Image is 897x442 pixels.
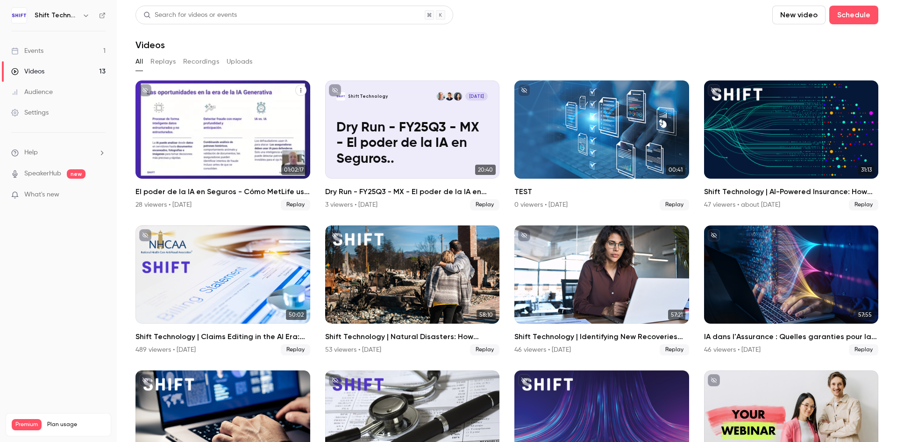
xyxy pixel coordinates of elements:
h2: TEST [514,186,689,197]
button: Schedule [829,6,878,24]
h2: Shift Technology | Claims Editing in the AI Era: Strategies for Smarter, Stronger Payment Integrity [135,331,310,342]
a: 50:02Shift Technology | Claims Editing in the AI Era: Strategies for Smarter, Stronger Payment In... [135,225,310,355]
button: unpublished [518,84,530,96]
span: Replay [470,199,499,210]
p: Shift Technology [348,94,388,100]
h2: Shift Technology | Natural Disasters: How Technology Can Enable a Compassionate Claims Experience [325,331,500,342]
span: Replay [849,199,878,210]
a: 57:55IA dans l'Assurance : Quelles garanties pour la protection des données ?46 viewers • [DATE]R... [704,225,879,355]
li: Dry Run - FY25Q3 - MX - El poder de la IA en Seguros.. [325,80,500,210]
span: Premium [12,419,42,430]
span: 20:40 [475,165,496,175]
span: new [67,169,85,179]
div: Audience [11,87,53,97]
span: Replay [849,344,878,355]
li: Shift Technology | Claims Editing in the AI Era: Strategies for Smarter, Stronger Payment Integrity [135,225,310,355]
button: unpublished [708,229,720,241]
img: Alfredo Gudiño [445,92,454,101]
h2: Shift Technology | Identifying New Recoveries with AI-Powered Subrogation [514,331,689,342]
button: unpublished [139,229,151,241]
a: Dry Run - FY25Q3 - MX - El poder de la IA en Seguros..Shift TechnologyDaniela SánchezAlfredo Gudi... [325,80,500,210]
span: Replay [470,344,499,355]
button: New video [772,6,826,24]
div: Search for videos or events [143,10,237,20]
a: 00:41TEST0 viewers • [DATE]Replay [514,80,689,210]
h2: Dry Run - FY25Q3 - MX - El poder de la IA en Seguros.. [325,186,500,197]
li: El poder de la IA en Seguros - Cómo MetLife usa el potencial de los datos no-estructurados [135,80,310,210]
li: Shift Technology | AI-Powered Insurance: How GenAI Boosts Auto Subro [704,80,879,210]
p: Dry Run - FY25Q3 - MX - El poder de la IA en Seguros.. [336,120,488,167]
li: Shift Technology | Natural Disasters: How Technology Can Enable a Compassionate Claims Experience [325,225,500,355]
a: 31:13Shift Technology | AI-Powered Insurance: How GenAI Boosts Auto Subro47 viewers • about [DATE... [704,80,879,210]
div: Events [11,46,43,56]
img: Shift Technology [12,8,27,23]
button: unpublished [329,229,341,241]
a: 58:10Shift Technology | Natural Disasters: How Technology Can Enable a Compassionate Claims Exper... [325,225,500,355]
span: Replay [281,199,310,210]
button: All [135,54,143,69]
span: 00:41 [666,165,685,175]
div: 489 viewers • [DATE] [135,345,196,355]
img: Daniela Sánchez [454,92,462,101]
div: 46 viewers • [DATE] [704,345,761,355]
h2: IA dans l'Assurance : Quelles garanties pour la protection des données ? [704,331,879,342]
li: Shift Technology | Identifying New Recoveries with AI-Powered Subrogation [514,225,689,355]
span: 31:13 [858,165,875,175]
img: Alexander Villanueva [437,92,445,101]
span: Replay [660,344,689,355]
iframe: Noticeable Trigger [94,191,106,199]
span: Replay [660,199,689,210]
section: Videos [135,6,878,436]
button: unpublished [708,84,720,96]
li: TEST [514,80,689,210]
span: 01:02:17 [281,165,306,175]
span: 57:21 [668,310,685,320]
a: 01:02:17El poder de la IA en Seguros - Cómo MetLife usa el potencial de los datos no-estructurado... [135,80,310,210]
button: unpublished [329,374,341,386]
a: 57:21Shift Technology | Identifying New Recoveries with AI-Powered Subrogation46 viewers • [DATE]... [514,225,689,355]
a: SpeakerHub [24,169,61,179]
span: Help [24,148,38,158]
div: 47 viewers • about [DATE] [704,200,780,210]
span: 57:55 [855,310,875,320]
button: unpublished [139,374,151,386]
button: unpublished [329,84,341,96]
button: unpublished [518,229,530,241]
button: Uploads [227,54,253,69]
span: 58:10 [477,310,496,320]
h1: Videos [135,39,165,51]
img: Dry Run - FY25Q3 - MX - El poder de la IA en Seguros.. [336,92,345,101]
h2: El poder de la IA en Seguros - Cómo MetLife usa el potencial de los datos no-estructurados [135,186,310,197]
div: 3 viewers • [DATE] [325,200,377,210]
button: unpublished [708,374,720,386]
button: unpublished [139,84,151,96]
button: unpublished [518,374,530,386]
span: What's new [24,190,59,200]
button: Replays [150,54,176,69]
div: 53 viewers • [DATE] [325,345,381,355]
button: Recordings [183,54,219,69]
span: Plan usage [47,421,105,428]
h2: Shift Technology | AI-Powered Insurance: How GenAI Boosts Auto Subro [704,186,879,197]
div: 28 viewers • [DATE] [135,200,192,210]
div: Videos [11,67,44,76]
li: IA dans l'Assurance : Quelles garanties pour la protection des données ? [704,225,879,355]
span: 50:02 [286,310,306,320]
div: 46 viewers • [DATE] [514,345,571,355]
span: [DATE] [465,92,488,101]
div: 0 viewers • [DATE] [514,200,568,210]
span: Replay [281,344,310,355]
h6: Shift Technology [35,11,78,20]
li: help-dropdown-opener [11,148,106,158]
div: Settings [11,108,49,117]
